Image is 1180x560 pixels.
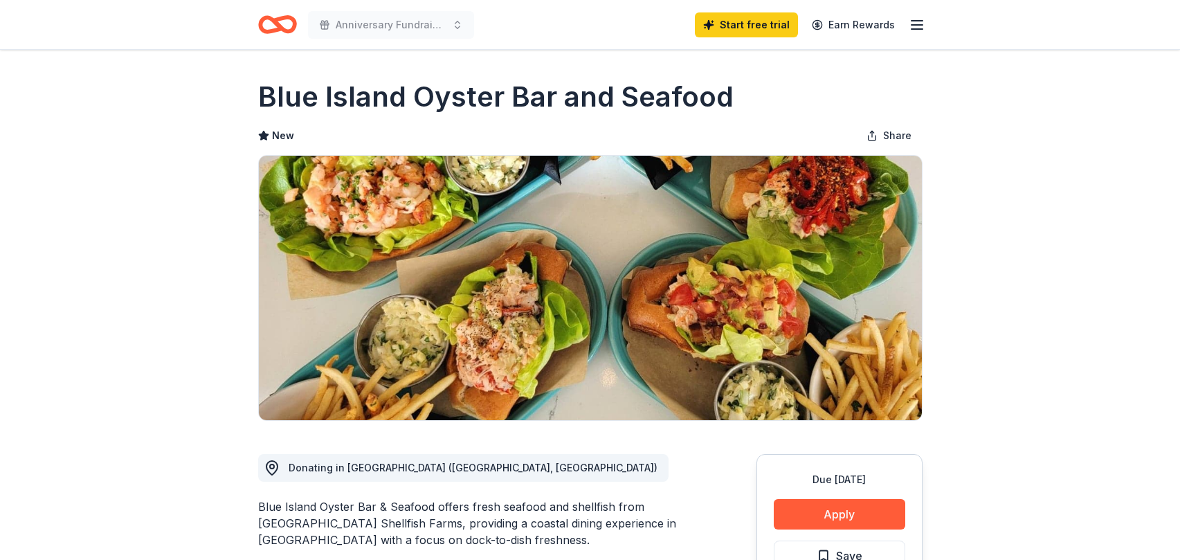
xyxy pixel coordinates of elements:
[272,127,294,144] span: New
[336,17,446,33] span: Anniversary Fundraiser
[804,12,903,37] a: Earn Rewards
[258,78,734,116] h1: Blue Island Oyster Bar and Seafood
[259,156,922,420] img: Image for Blue Island Oyster Bar and Seafood
[883,127,911,144] span: Share
[774,471,905,488] div: Due [DATE]
[308,11,474,39] button: Anniversary Fundraiser
[258,8,297,41] a: Home
[855,122,923,150] button: Share
[774,499,905,530] button: Apply
[695,12,798,37] a: Start free trial
[289,462,657,473] span: Donating in [GEOGRAPHIC_DATA] ([GEOGRAPHIC_DATA], [GEOGRAPHIC_DATA])
[258,498,690,548] div: Blue Island Oyster Bar & Seafood offers fresh seafood and shellfish from [GEOGRAPHIC_DATA] Shellf...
